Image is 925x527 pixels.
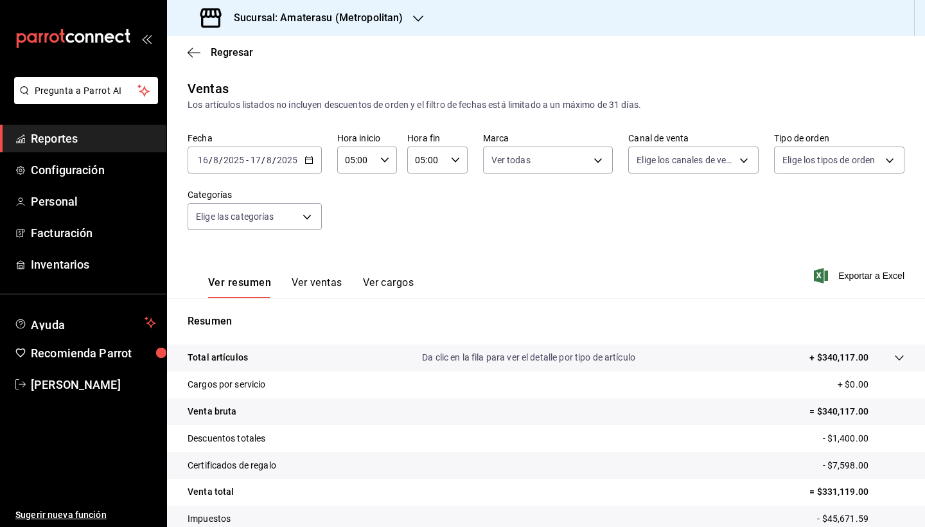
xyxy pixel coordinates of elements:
[31,315,139,330] span: Ayuda
[816,268,904,283] button: Exportar a Excel
[208,276,414,298] div: navigation tabs
[188,314,904,329] p: Resumen
[628,134,759,143] label: Canal de venta
[219,155,223,165] span: /
[809,485,904,499] p: = $331,119.00
[838,378,904,391] p: + $0.00
[809,405,904,418] p: = $340,117.00
[774,134,904,143] label: Tipo de orden
[188,190,322,199] label: Categorías
[483,134,613,143] label: Marca
[422,351,635,364] p: Da clic en la fila para ver el detalle por tipo de artículo
[31,224,156,242] span: Facturación
[196,210,274,223] span: Elige las categorías
[31,376,156,393] span: [PERSON_NAME]
[188,405,236,418] p: Venta bruta
[188,98,904,112] div: Los artículos listados no incluyen descuentos de orden y el filtro de fechas está limitado a un m...
[188,485,234,499] p: Venta total
[31,161,156,179] span: Configuración
[188,459,276,472] p: Certificados de regalo
[15,508,156,522] span: Sugerir nueva función
[363,276,414,298] button: Ver cargos
[407,134,467,143] label: Hora fin
[31,193,156,210] span: Personal
[224,10,403,26] h3: Sucursal: Amaterasu (Metropolitan)
[31,344,156,362] span: Recomienda Parrot
[209,155,213,165] span: /
[141,33,152,44] button: open_drawer_menu
[817,512,904,526] p: - $45,671.59
[35,84,138,98] span: Pregunta a Parrot AI
[213,155,219,165] input: --
[188,134,322,143] label: Fecha
[188,512,231,526] p: Impuestos
[823,459,904,472] p: - $7,598.00
[250,155,261,165] input: --
[188,378,266,391] p: Cargos por servicio
[31,130,156,147] span: Reportes
[211,46,253,58] span: Regresar
[188,432,265,445] p: Descuentos totales
[31,256,156,273] span: Inventarios
[272,155,276,165] span: /
[782,154,875,166] span: Elige los tipos de orden
[276,155,298,165] input: ----
[197,155,209,165] input: --
[188,46,253,58] button: Regresar
[188,79,229,98] div: Ventas
[637,154,735,166] span: Elige los canales de venta
[491,154,531,166] span: Ver todas
[266,155,272,165] input: --
[9,93,158,107] a: Pregunta a Parrot AI
[208,276,271,298] button: Ver resumen
[292,276,342,298] button: Ver ventas
[246,155,249,165] span: -
[14,77,158,104] button: Pregunta a Parrot AI
[823,432,904,445] p: - $1,400.00
[223,155,245,165] input: ----
[337,134,397,143] label: Hora inicio
[188,351,248,364] p: Total artículos
[261,155,265,165] span: /
[809,351,868,364] p: + $340,117.00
